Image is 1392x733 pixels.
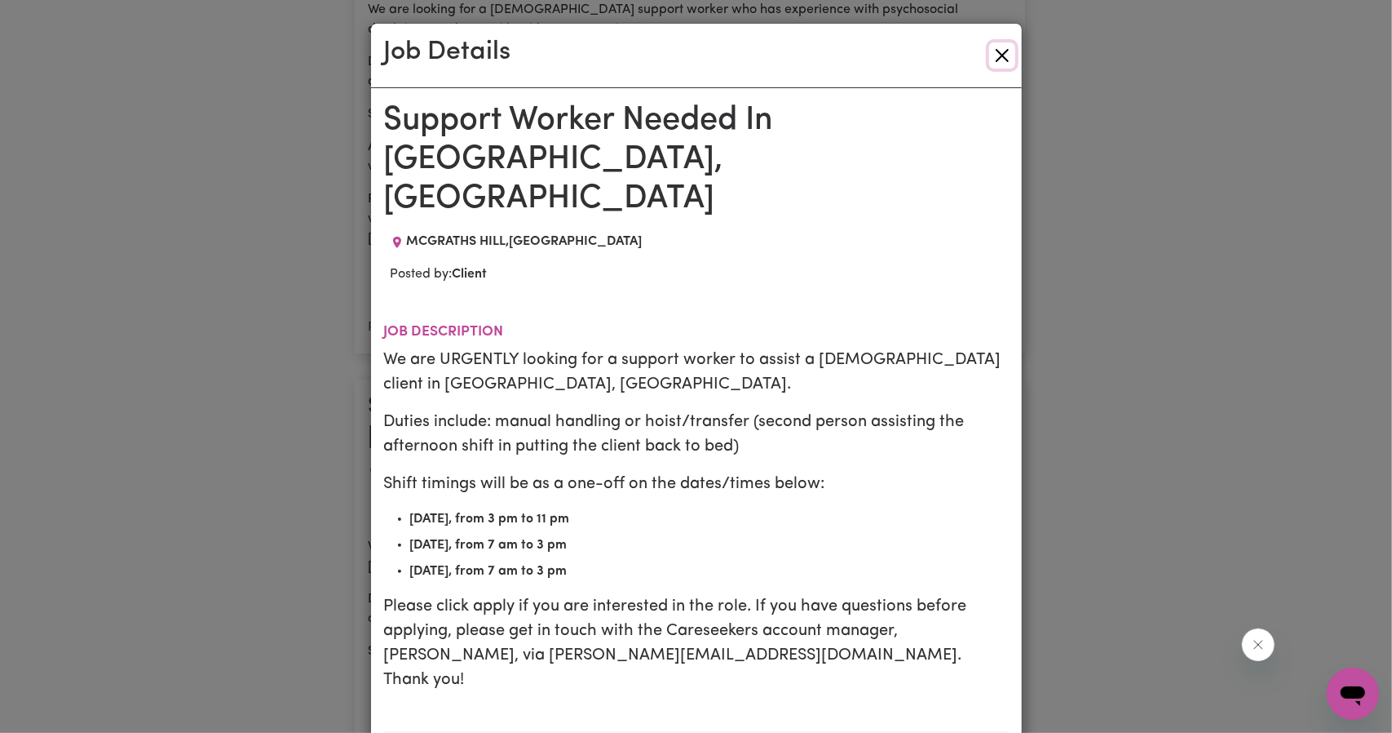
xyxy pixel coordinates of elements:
h2: Job description [384,323,1009,340]
iframe: Close message [1242,629,1275,661]
b: Client [453,268,488,281]
h2: Job Details [384,37,511,68]
p: Please click apply if you are interested in the role. If you have questions before applying, plea... [384,594,1009,692]
button: Close [989,42,1015,69]
li: [DATE], from 3 pm to 11 pm [410,509,1009,529]
p: We are URGENTLY looking for a support worker to assist a [DEMOGRAPHIC_DATA] client in [GEOGRAPHIC... [384,348,1009,397]
div: Job location: MCGRATHS HILL, New South Wales [384,232,649,251]
li: [DATE], from 7 am to 3 pm [410,562,1009,581]
iframe: Button to launch messaging window [1327,668,1379,720]
span: Posted by: [391,268,488,281]
li: [DATE], from 7 am to 3 pm [410,535,1009,555]
p: Duties include: manual handling or hoist/transfer (second person assisting the afternoon shift in... [384,410,1009,459]
span: MCGRATHS HILL , [GEOGRAPHIC_DATA] [407,235,643,248]
h1: Support Worker Needed In [GEOGRAPHIC_DATA], [GEOGRAPHIC_DATA] [384,101,1009,219]
span: Need any help? [10,11,99,24]
p: Shift timings will be as a one-off on the dates/times below: [384,472,1009,496]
